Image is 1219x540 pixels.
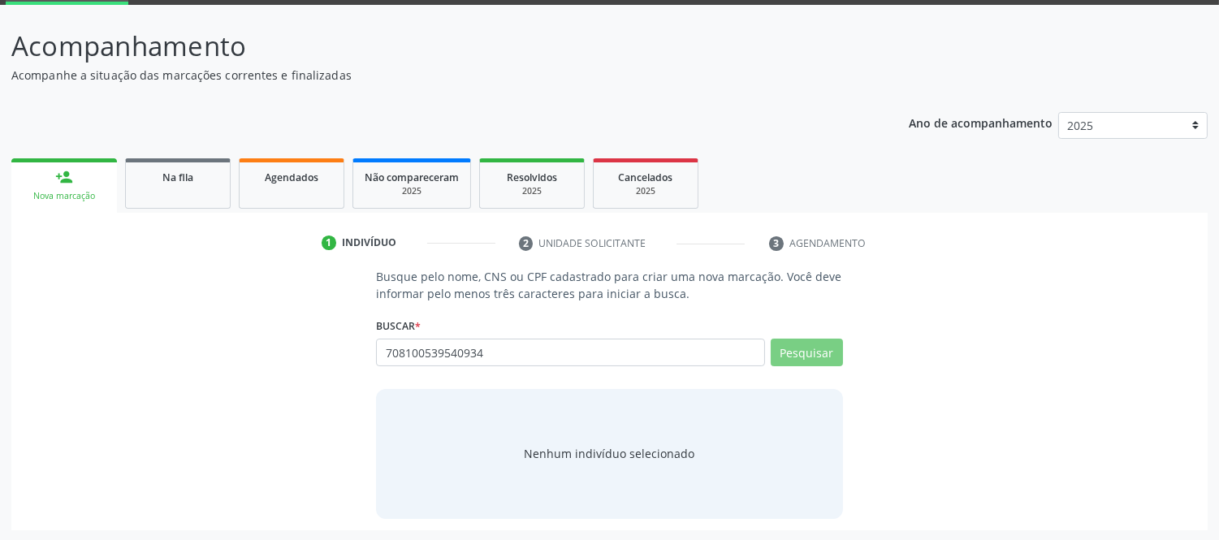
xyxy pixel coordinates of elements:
p: Busque pelo nome, CNS ou CPF cadastrado para criar uma nova marcação. Você deve informar pelo men... [376,268,842,302]
div: 2025 [491,185,573,197]
p: Acompanhe a situação das marcações correntes e finalizadas [11,67,849,84]
span: Não compareceram [365,171,459,184]
div: Nova marcação [23,190,106,202]
div: person_add [55,168,73,186]
label: Buscar [376,313,421,339]
span: Na fila [162,171,193,184]
p: Acompanhamento [11,26,849,67]
div: 1 [322,235,336,250]
input: Busque por nome, CNS ou CPF [376,339,764,366]
div: 2025 [365,185,459,197]
span: Agendados [265,171,318,184]
div: 2025 [605,185,686,197]
button: Pesquisar [771,339,843,366]
div: Nenhum indivíduo selecionado [524,445,694,462]
span: Cancelados [619,171,673,184]
div: Indivíduo [342,235,396,250]
p: Ano de acompanhamento [909,112,1053,132]
span: Resolvidos [507,171,557,184]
